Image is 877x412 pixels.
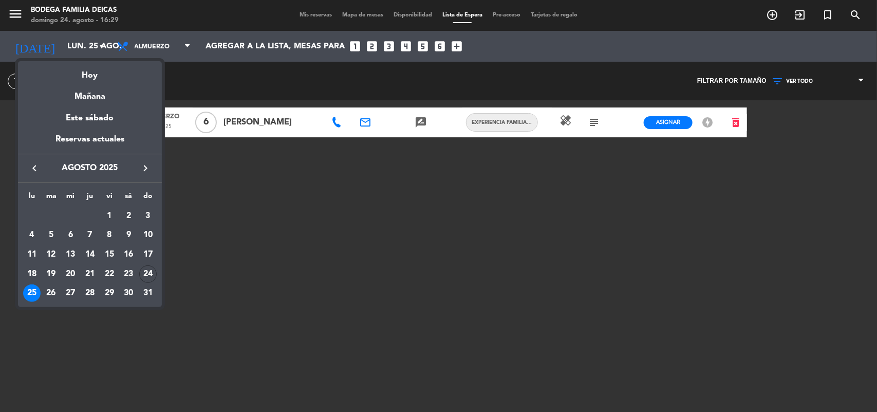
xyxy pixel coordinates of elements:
[81,284,99,302] div: 28
[81,265,99,283] div: 21
[100,190,119,206] th: viernes
[80,190,100,206] th: jueves
[138,284,158,303] td: 31 de agosto de 2025
[101,226,118,244] div: 8
[42,264,61,284] td: 19 de agosto de 2025
[23,265,41,283] div: 18
[42,190,61,206] th: martes
[119,225,139,245] td: 9 de agosto de 2025
[80,264,100,284] td: 21 de agosto de 2025
[120,226,137,244] div: 9
[119,245,139,264] td: 16 de agosto de 2025
[139,284,157,302] div: 31
[18,61,162,82] div: Hoy
[42,225,61,245] td: 5 de agosto de 2025
[43,246,60,263] div: 12
[119,264,139,284] td: 23 de agosto de 2025
[100,225,119,245] td: 8 de agosto de 2025
[139,246,157,263] div: 17
[22,225,42,245] td: 4 de agosto de 2025
[101,284,118,302] div: 29
[80,245,100,264] td: 14 de agosto de 2025
[22,245,42,264] td: 11 de agosto de 2025
[44,162,136,175] span: agosto 2025
[120,246,137,263] div: 16
[120,207,137,225] div: 2
[43,226,60,244] div: 5
[28,162,41,174] i: keyboard_arrow_left
[23,284,41,302] div: 25
[138,264,158,284] td: 24 de agosto de 2025
[18,133,162,154] div: Reservas actuales
[62,265,79,283] div: 20
[61,284,80,303] td: 27 de agosto de 2025
[23,226,41,244] div: 4
[61,190,80,206] th: miércoles
[18,104,162,133] div: Este sábado
[43,265,60,283] div: 19
[25,162,44,175] button: keyboard_arrow_left
[62,226,79,244] div: 6
[139,162,152,174] i: keyboard_arrow_right
[42,284,61,303] td: 26 de agosto de 2025
[43,284,60,302] div: 26
[139,226,157,244] div: 10
[80,284,100,303] td: 28 de agosto de 2025
[81,246,99,263] div: 14
[139,207,157,225] div: 3
[22,190,42,206] th: lunes
[138,190,158,206] th: domingo
[61,245,80,264] td: 13 de agosto de 2025
[100,264,119,284] td: 22 de agosto de 2025
[80,225,100,245] td: 7 de agosto de 2025
[42,245,61,264] td: 12 de agosto de 2025
[22,206,100,226] td: AGO.
[100,206,119,226] td: 1 de agosto de 2025
[62,284,79,302] div: 27
[61,225,80,245] td: 6 de agosto de 2025
[136,162,155,175] button: keyboard_arrow_right
[119,206,139,226] td: 2 de agosto de 2025
[101,246,118,263] div: 15
[22,284,42,303] td: 25 de agosto de 2025
[119,190,139,206] th: sábado
[62,246,79,263] div: 13
[100,245,119,264] td: 15 de agosto de 2025
[101,265,118,283] div: 22
[23,246,41,263] div: 11
[120,265,137,283] div: 23
[22,264,42,284] td: 18 de agosto de 2025
[120,284,137,302] div: 30
[138,245,158,264] td: 17 de agosto de 2025
[138,206,158,226] td: 3 de agosto de 2025
[61,264,80,284] td: 20 de agosto de 2025
[138,225,158,245] td: 10 de agosto de 2025
[139,265,157,283] div: 24
[119,284,139,303] td: 30 de agosto de 2025
[100,284,119,303] td: 29 de agosto de 2025
[81,226,99,244] div: 7
[101,207,118,225] div: 1
[18,82,162,103] div: Mañana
